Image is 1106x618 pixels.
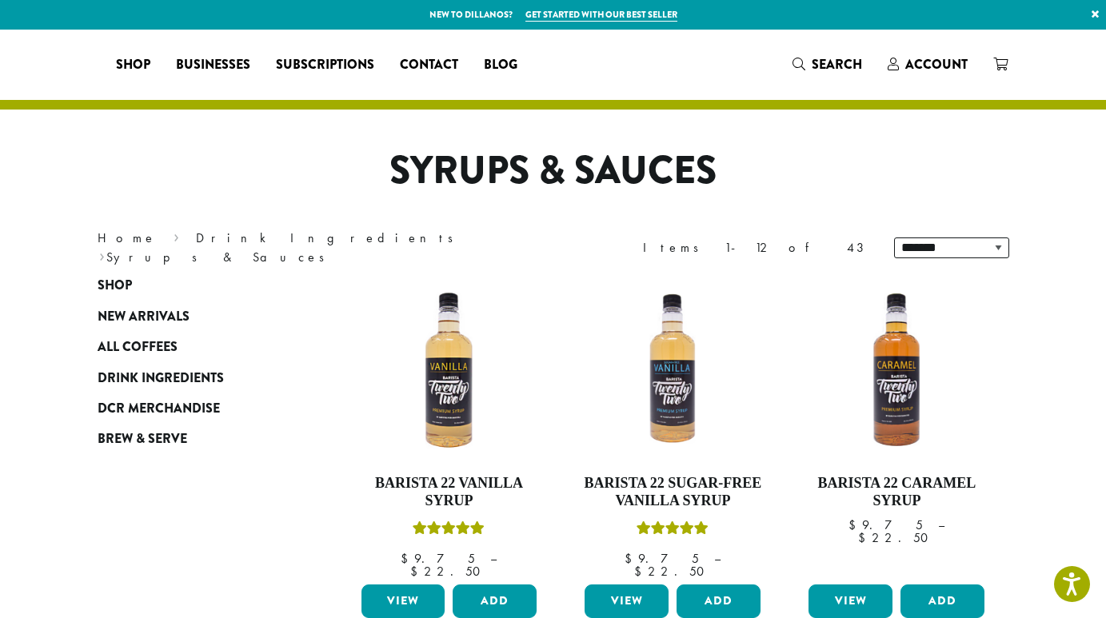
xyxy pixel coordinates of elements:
[357,278,541,578] a: Barista 22 Vanilla SyrupRated 5.00 out of 5
[98,229,529,267] nav: Breadcrumb
[900,584,984,618] button: Add
[98,270,289,301] a: Shop
[484,55,517,75] span: Blog
[98,301,289,332] a: New Arrivals
[116,55,150,75] span: Shop
[401,550,475,567] bdi: 9.75
[103,52,163,78] a: Shop
[174,223,179,248] span: ›
[410,563,488,580] bdi: 22.50
[714,550,721,567] span: –
[805,278,988,578] a: Barista 22 Caramel Syrup
[196,229,464,246] a: Drink Ingredients
[99,242,105,267] span: ›
[176,55,250,75] span: Businesses
[581,278,765,462] img: SF-VANILLA-300x300.png
[634,563,648,580] span: $
[490,550,497,567] span: –
[98,307,190,327] span: New Arrivals
[98,424,289,454] a: Brew & Serve
[848,516,923,533] bdi: 9.75
[98,369,224,389] span: Drink Ingredients
[780,51,875,78] a: Search
[643,238,870,257] div: Items 1-12 of 43
[410,563,424,580] span: $
[634,563,712,580] bdi: 22.50
[858,529,872,546] span: $
[848,516,862,533] span: $
[581,475,765,509] h4: Barista 22 Sugar-Free Vanilla Syrup
[98,429,187,449] span: Brew & Serve
[625,550,699,567] bdi: 9.75
[637,519,709,543] div: Rated 5.00 out of 5
[677,584,761,618] button: Add
[581,278,765,578] a: Barista 22 Sugar-Free Vanilla SyrupRated 5.00 out of 5
[98,276,132,296] span: Shop
[938,516,944,533] span: –
[625,550,638,567] span: $
[357,475,541,509] h4: Barista 22 Vanilla Syrup
[805,278,988,462] img: CARAMEL-1-300x300.png
[401,550,414,567] span: $
[453,584,537,618] button: Add
[525,8,677,22] a: Get started with our best seller
[98,229,157,246] a: Home
[812,55,862,74] span: Search
[98,362,289,393] a: Drink Ingredients
[98,393,289,424] a: DCR Merchandise
[905,55,968,74] span: Account
[413,519,485,543] div: Rated 5.00 out of 5
[361,584,445,618] a: View
[585,584,669,618] a: View
[858,529,936,546] bdi: 22.50
[809,584,892,618] a: View
[276,55,374,75] span: Subscriptions
[98,337,178,357] span: All Coffees
[400,55,458,75] span: Contact
[357,278,541,462] img: VANILLA-300x300.png
[86,148,1021,194] h1: Syrups & Sauces
[98,399,220,419] span: DCR Merchandise
[98,332,289,362] a: All Coffees
[805,475,988,509] h4: Barista 22 Caramel Syrup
